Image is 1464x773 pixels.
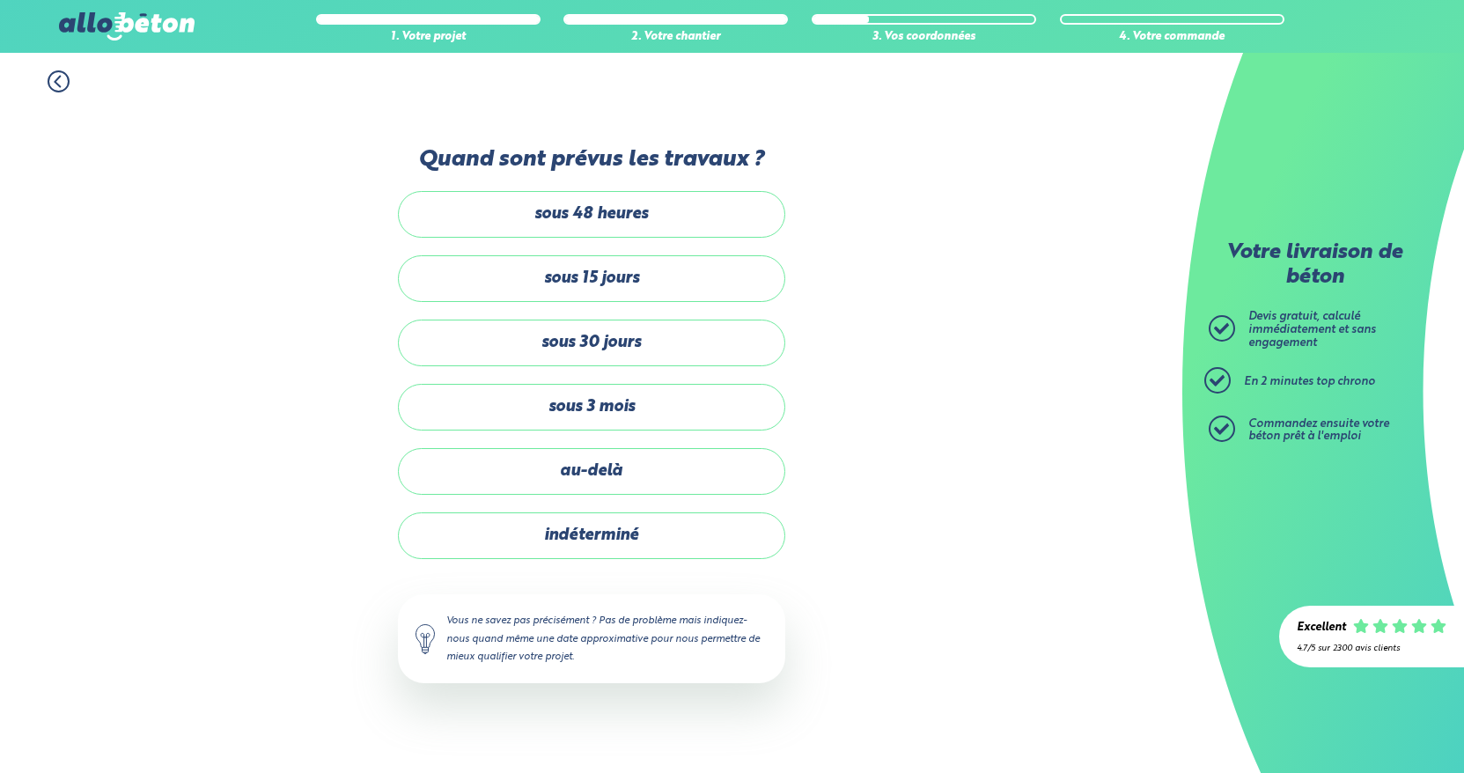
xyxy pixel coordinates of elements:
[1248,311,1376,348] span: Devis gratuit, calculé immédiatement et sans engagement
[398,512,785,559] label: indéterminé
[563,31,788,44] div: 2. Votre chantier
[1297,644,1446,653] div: 4.7/5 sur 2300 avis clients
[1297,622,1346,635] div: Excellent
[1244,376,1375,387] span: En 2 minutes top chrono
[1248,418,1389,443] span: Commandez ensuite votre béton prêt à l'emploi
[398,448,785,495] label: au-delà
[316,31,541,44] div: 1. Votre projet
[1213,241,1416,290] p: Votre livraison de béton
[398,594,785,682] div: Vous ne savez pas précisément ? Pas de problème mais indiquez-nous quand même une date approximat...
[398,191,785,238] label: sous 48 heures
[1307,704,1445,754] iframe: Help widget launcher
[398,320,785,366] label: sous 30 jours
[398,384,785,431] label: sous 3 mois
[398,147,785,173] label: Quand sont prévus les travaux ?
[1060,31,1284,44] div: 4. Votre commande
[812,31,1036,44] div: 3. Vos coordonnées
[398,255,785,302] label: sous 15 jours
[59,12,195,40] img: allobéton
